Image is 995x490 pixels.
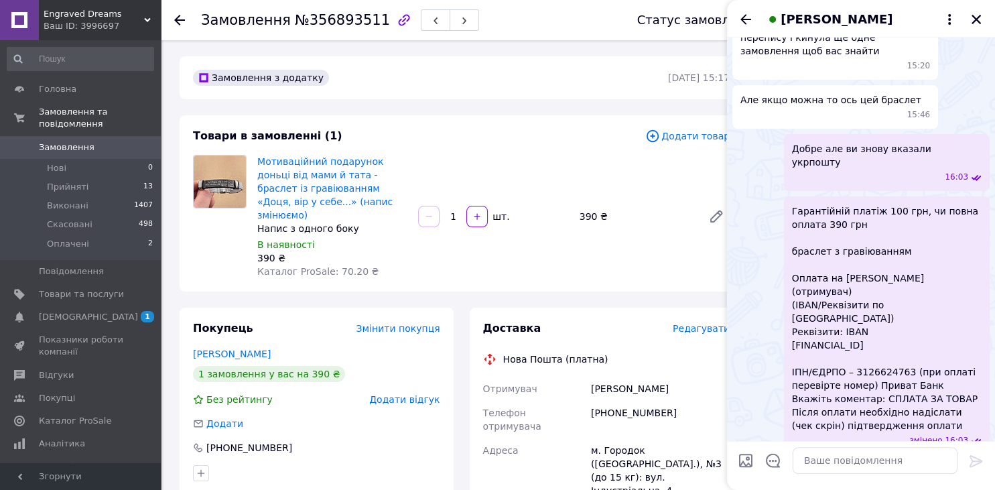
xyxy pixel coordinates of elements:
[47,181,88,193] span: Прийняті
[483,383,537,394] span: Отримувач
[257,156,393,221] a: Мотиваційний подарунок доньці від мами й тата - браслет із гравіюванням «Доця, вір у себе...» (на...
[39,438,85,450] span: Аналітика
[257,251,407,265] div: 390 ₴
[193,366,345,382] div: 1 замовлення у вас на 390 ₴
[645,129,730,143] span: Додати товар
[193,70,329,86] div: Замовлення з додатку
[483,408,541,432] span: Телефон отримувача
[792,204,982,432] span: Гарантійній платіж 100 грн, чи повна оплата 390 грн браслет з гравіюванням Оплата на [PERSON_NAME...
[193,129,342,142] span: Товари в замовленні (1)
[143,181,153,193] span: 13
[39,106,161,130] span: Замовлення та повідомлення
[39,83,76,95] span: Головна
[257,239,315,250] span: В наявності
[483,445,519,456] span: Адреса
[489,210,511,223] div: шт.
[148,162,153,174] span: 0
[7,47,154,71] input: Пошук
[194,156,246,208] img: Мотиваційний подарунок доньці від мами й тата - браслет із гравіюванням «Доця, вір у себе...» (на...
[483,322,541,334] span: Доставка
[637,13,760,27] div: Статус замовлення
[39,265,104,278] span: Повідомлення
[257,222,407,235] div: Напис з одного боку
[765,452,782,469] button: Відкрити шаблони відповідей
[907,60,931,72] span: 15:20 12.08.2025
[945,435,968,446] span: 16:03 12.08.2025
[257,266,379,277] span: Каталог ProSale: 70.20 ₴
[174,13,185,27] div: Повернутися назад
[369,394,440,405] span: Додати відгук
[39,392,75,404] span: Покупці
[39,311,138,323] span: [DEMOGRAPHIC_DATA]
[44,8,144,20] span: Engraved Dreams
[141,311,154,322] span: 1
[909,435,945,446] span: змінено
[39,369,74,381] span: Відгуки
[201,12,291,28] span: Замовлення
[500,353,612,366] div: Нова Пошта (платна)
[206,418,243,429] span: Додати
[39,461,124,485] span: Управління сайтом
[945,172,968,183] span: 16:03 12.08.2025
[206,394,273,405] span: Без рейтингу
[139,219,153,231] span: 498
[792,142,982,169] span: Добре але ви знову вказали укрпошту
[703,203,730,230] a: Редагувати
[148,238,153,250] span: 2
[588,377,732,401] div: [PERSON_NAME]
[673,323,730,334] span: Редагувати
[968,11,984,27] button: Закрити
[740,93,921,107] span: Але якщо можна то ось цей браслет
[39,334,124,358] span: Показники роботи компанії
[907,109,931,121] span: 15:46 12.08.2025
[47,200,88,212] span: Виконані
[39,288,124,300] span: Товари та послуги
[193,322,253,334] span: Покупець
[765,11,957,28] button: [PERSON_NAME]
[781,11,892,28] span: [PERSON_NAME]
[574,207,698,226] div: 390 ₴
[205,441,293,454] div: [PHONE_NUMBER]
[588,401,732,438] div: [PHONE_NUMBER]
[193,349,271,359] a: [PERSON_NAME]
[738,11,754,27] button: Назад
[47,219,92,231] span: Скасовані
[47,238,89,250] span: Оплачені
[295,12,390,28] span: №356893511
[134,200,153,212] span: 1407
[39,415,111,427] span: Каталог ProSale
[356,323,440,334] span: Змінити покупця
[668,72,730,83] time: [DATE] 15:17
[39,141,94,154] span: Замовлення
[44,20,161,32] div: Ваш ID: 3996697
[47,162,66,174] span: Нові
